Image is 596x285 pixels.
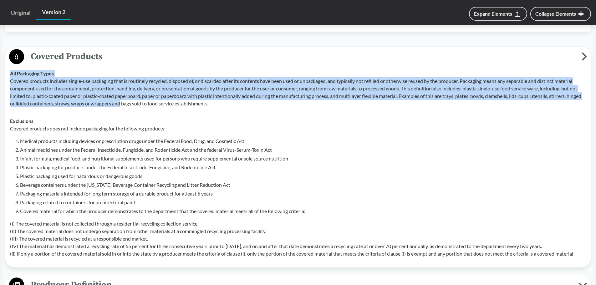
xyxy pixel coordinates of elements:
button: Expand Elements [469,7,527,21]
strong: Exclusions [10,118,33,124]
li: Plastic packaging for products under the Federal Insecticide, Fungicide, and Rodenticide Act [20,164,586,171]
li: Packaging materials intended for long term storage of a durable product for atleast 5 years [20,190,586,197]
p: (I) The covered material is not collected through a residential recycling collection service. (II... [10,220,586,257]
li: Animal medicines under the Federal Insecticide, Fungicide, and Rodenticide Act and the federal Vi... [20,146,586,154]
li: Covered material for which the producer demonstrates to the department that the covered material ... [20,207,586,215]
a: Version 2 [36,5,71,20]
button: Covered Products [7,49,589,65]
li: Infant formula, medical food, and nutritional supplements used for persons who require supplement... [20,155,586,162]
p: Covered products includes single-use packaging that is routinely recycled, disposed of, or discar... [10,77,586,107]
li: Plastic packaging used for hazardous or dangerous goods [20,172,586,180]
span: Covered Products [24,49,582,64]
a: ViewBillonGovernment Website [10,20,83,26]
li: Packaging related to containers for architectural paint [20,199,586,206]
strong: All Packaging Types [10,70,54,76]
li: Medical products including devices or prescription drugs under the Federal Food, Drug, and Cosmet... [20,137,586,145]
li: Beverage containers under the [US_STATE] Beverage Container Recycling and Litter Reduction Act [20,181,586,189]
p: Covered products does not include packaging for the following products: [10,125,586,132]
button: Collapse Elements [530,7,591,21]
a: Original [5,6,36,20]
